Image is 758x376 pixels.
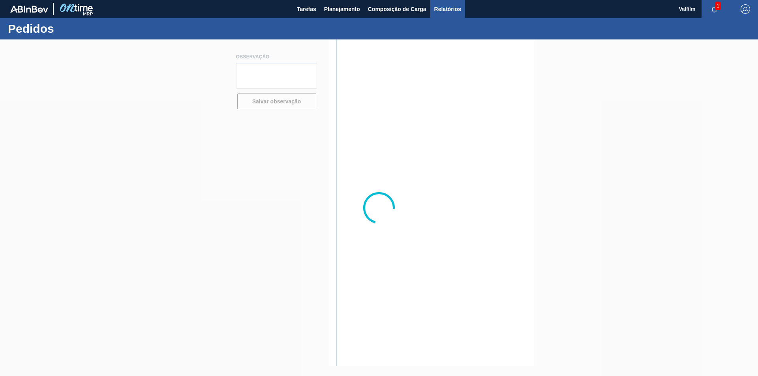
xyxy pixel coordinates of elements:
span: Tarefas [297,4,316,14]
img: Logout [741,4,750,14]
span: Planejamento [324,4,360,14]
span: Composição de Carga [368,4,426,14]
span: 1 [715,2,721,10]
h1: Pedidos [8,24,148,33]
img: TNhmsLtSVTkK8tSr43FrP2fwEKptu5GPRR3wAAAABJRU5ErkJggg== [10,6,48,13]
span: Relatórios [434,4,461,14]
button: Notificações [702,4,727,15]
